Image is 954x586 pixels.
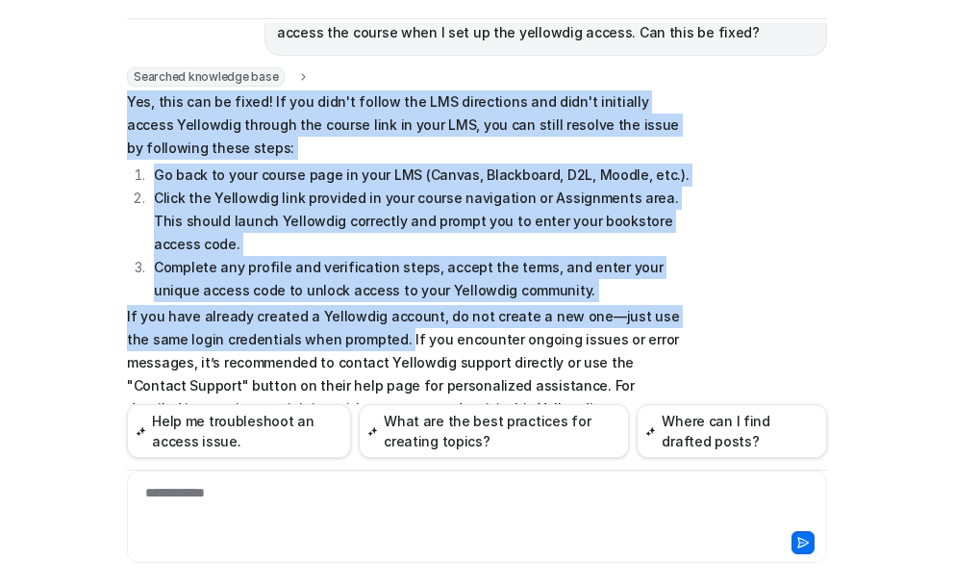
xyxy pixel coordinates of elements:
[127,90,690,160] p: Yes, this can be fixed! If you didn't follow the LMS directions and didn't initially access Yello...
[359,404,629,458] button: What are the best practices for creating topics?
[127,305,690,444] p: If you have already created a Yellowdig account, do not create a new one—just use the same login ...
[148,164,690,187] li: Go back to your course page in your LMS (Canvas, Blackboard, D2L, Moodle, etc.).
[637,404,827,458] button: Where can I find drafted posts?
[148,256,690,302] li: Complete any profile and verification steps, accept the terms, and enter your unique access code ...
[127,67,285,87] span: Searched knowledge base
[127,404,351,458] button: Help me troubleshoot an access issue.
[148,187,690,256] li: Click the Yellowdig link provided in your course navigation or Assignments area. This should laun...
